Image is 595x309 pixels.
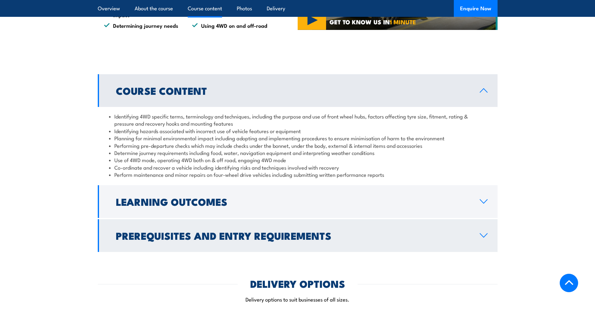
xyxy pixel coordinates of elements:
[109,156,486,163] li: Use of 4WD mode, operating 4WD both on & off road, engaging 4WD mode
[109,164,486,171] li: Co-ordinate and recover a vehicle including identifying risks and techniques involved with recovery
[192,22,269,29] li: Using 4WD on and off-road
[98,219,498,252] a: Prerequisites and Entry Requirements
[104,22,181,29] li: Determining journey needs
[116,231,470,240] h2: Prerequisites and Entry Requirements
[98,296,498,303] p: Delivery options to suit businesses of all sizes.
[109,127,486,134] li: Identifying hazards associated with incorrect use of vehicle features or equipment
[109,171,486,178] li: Perform maintenance and minor repairs on four-wheel drive vehicles including submitting written p...
[116,197,470,206] h2: Learning Outcomes
[98,185,498,218] a: Learning Outcomes
[116,86,470,95] h2: Course Content
[109,149,486,156] li: Determine journey requirements including food, water, navigation equipment and interpreting weath...
[109,142,486,149] li: Performing pre-departure checks which may include checks under the bonnet, under the body, extern...
[109,113,486,127] li: Identifying 4WD specific terms, terminology and techniques, including the purpose and use of fron...
[98,74,498,107] a: Course Content
[390,17,416,26] strong: 1 MINUTE
[250,279,345,288] h2: DELIVERY OPTIONS
[330,19,416,25] span: GET TO KNOW US IN
[109,134,486,142] li: Planning for minimal environmental impact including adopting and implementing procedures to ensur...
